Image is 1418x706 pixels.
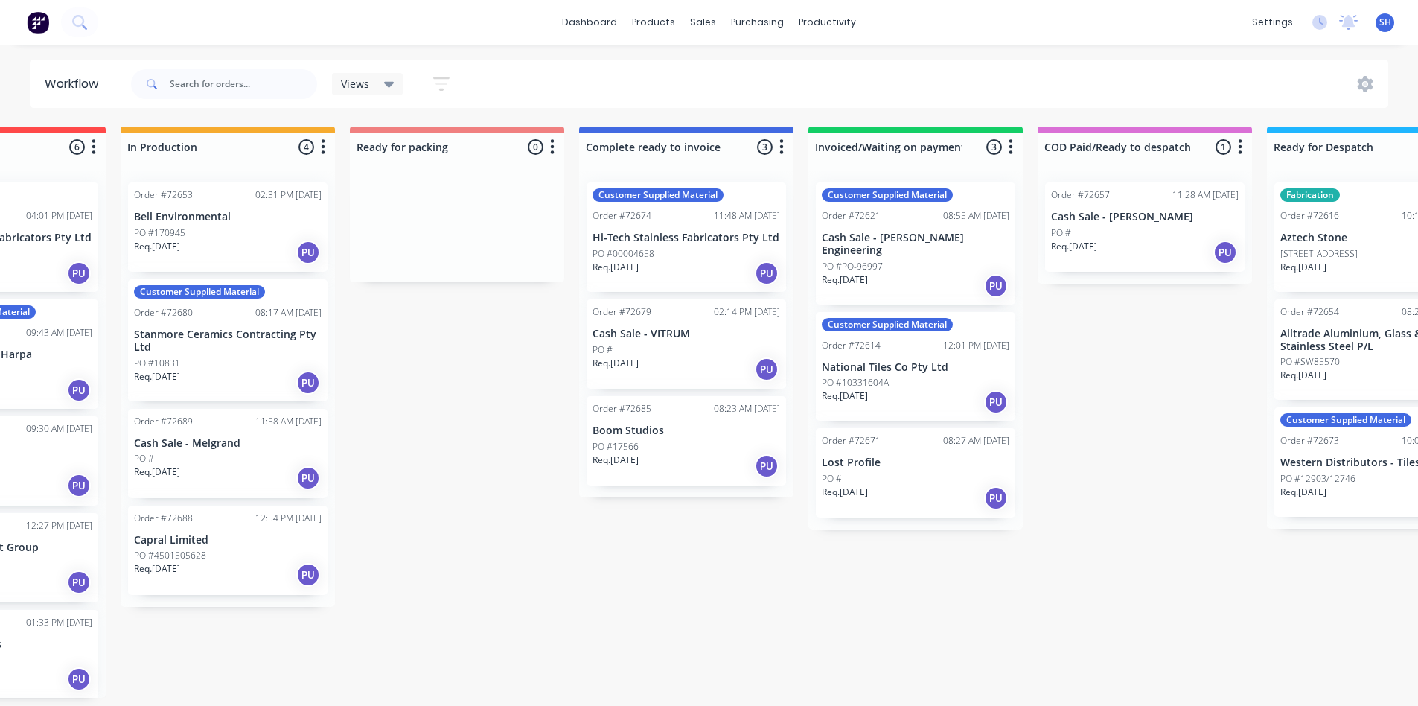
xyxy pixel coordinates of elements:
p: Req. [DATE] [593,454,639,467]
a: dashboard [555,11,625,34]
p: PO #17566 [593,440,639,454]
div: PU [67,570,91,594]
div: 09:30 AM [DATE] [26,422,92,436]
p: Req. [DATE] [593,261,639,274]
div: PU [755,454,779,478]
p: Boom Studios [593,424,780,437]
div: 01:33 PM [DATE] [26,616,92,629]
div: PU [67,378,91,402]
p: Req. [DATE] [822,273,868,287]
div: Customer Supplied Material [822,318,953,331]
div: 09:43 AM [DATE] [26,326,92,340]
div: Order #72614 [822,339,881,352]
div: Order #7267902:14 PM [DATE]Cash Sale - VITRUMPO #Req.[DATE]PU [587,299,786,389]
div: Order #72654 [1280,305,1339,319]
div: 08:55 AM [DATE] [943,209,1009,223]
div: Customer Supplied Material [1280,413,1411,427]
div: PU [67,261,91,285]
div: PU [296,241,320,264]
p: PO #10331604A [822,376,889,389]
p: Req. [DATE] [134,370,180,384]
p: Hi-Tech Stainless Fabricators Pty Ltd [593,232,780,244]
div: products [625,11,683,34]
div: PU [1213,241,1237,264]
div: Customer Supplied MaterialOrder #7262108:55 AM [DATE]Cash Sale - [PERSON_NAME] EngineeringPO #PO-... [816,182,1015,305]
div: Customer Supplied MaterialOrder #7267411:48 AM [DATE]Hi-Tech Stainless Fabricators Pty LtdPO #000... [587,182,786,292]
p: Req. [DATE] [822,389,868,403]
p: Req. [DATE] [134,240,180,253]
img: Factory [27,11,49,34]
div: 02:31 PM [DATE] [255,188,322,202]
div: Order #7265711:28 AM [DATE]Cash Sale - [PERSON_NAME]PO #Req.[DATE]PU [1045,182,1245,272]
div: 12:27 PM [DATE] [26,519,92,532]
div: 12:54 PM [DATE] [255,512,322,525]
div: Order #7267108:27 AM [DATE]Lost ProfilePO #Req.[DATE]PU [816,428,1015,518]
div: Order #72689 [134,415,193,428]
div: 08:17 AM [DATE] [255,306,322,319]
div: Order #72621 [822,209,881,223]
div: Fabrication [1280,188,1340,202]
p: Req. [DATE] [1280,261,1326,274]
div: Customer Supplied Material [822,188,953,202]
p: Req. [DATE] [134,465,180,479]
div: Order #72657 [1051,188,1110,202]
p: Cash Sale - Melgrand [134,437,322,450]
div: Order #72688 [134,512,193,525]
div: Order #72653 [134,188,193,202]
p: Cash Sale - [PERSON_NAME] Engineering [822,232,1009,257]
p: Req. [DATE] [1280,486,1326,499]
p: Bell Environmental [134,211,322,223]
span: SH [1379,16,1391,29]
div: Order #72671 [822,434,881,448]
div: sales [683,11,724,34]
p: Capral Limited [134,534,322,547]
p: Stanmore Ceramics Contracting Pty Ltd [134,328,322,354]
div: Order #72673 [1280,434,1339,448]
p: PO # [134,452,154,465]
p: Lost Profile [822,457,1009,469]
div: Order #72680 [134,306,193,319]
div: PU [755,261,779,285]
div: 11:58 AM [DATE] [255,415,322,428]
p: PO # [1051,226,1071,240]
div: 12:01 PM [DATE] [943,339,1009,352]
p: PO #00004658 [593,247,654,261]
p: PO #170945 [134,226,185,240]
div: PU [984,274,1008,298]
div: Order #7268812:54 PM [DATE]Capral LimitedPO #4501505628Req.[DATE]PU [128,506,328,595]
div: Order #7268911:58 AM [DATE]Cash Sale - MelgrandPO #Req.[DATE]PU [128,409,328,498]
div: 11:28 AM [DATE] [1172,188,1239,202]
p: Cash Sale - VITRUM [593,328,780,340]
div: 08:27 AM [DATE] [943,434,1009,448]
div: Order #7265302:31 PM [DATE]Bell EnvironmentalPO #170945Req.[DATE]PU [128,182,328,272]
div: Order #72674 [593,209,651,223]
div: settings [1245,11,1300,34]
p: PO #12903/12746 [1280,472,1355,486]
div: 02:14 PM [DATE] [714,305,780,319]
div: PU [984,486,1008,510]
div: Customer Supplied MaterialOrder #7268008:17 AM [DATE]Stanmore Ceramics Contracting Pty LtdPO #108... [128,279,328,401]
div: 04:01 PM [DATE] [26,209,92,223]
div: PU [67,667,91,691]
div: PU [296,371,320,395]
input: Search for orders... [170,69,317,99]
div: Order #72616 [1280,209,1339,223]
p: PO # [593,343,613,357]
div: Customer Supplied Material [134,285,265,299]
div: PU [296,466,320,490]
p: [STREET_ADDRESS] [1280,247,1358,261]
p: PO #10831 [134,357,180,370]
div: Order #7268508:23 AM [DATE]Boom StudiosPO #17566Req.[DATE]PU [587,396,786,486]
p: PO #SW85570 [1280,355,1340,369]
p: Req. [DATE] [1280,369,1326,382]
p: Req. [DATE] [1051,240,1097,253]
p: PO # [822,472,842,486]
div: PU [296,563,320,587]
span: Views [341,76,369,92]
div: 11:48 AM [DATE] [714,209,780,223]
div: purchasing [724,11,791,34]
div: Order #72685 [593,402,651,416]
div: PU [755,357,779,381]
div: productivity [791,11,863,34]
div: Workflow [45,75,106,93]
